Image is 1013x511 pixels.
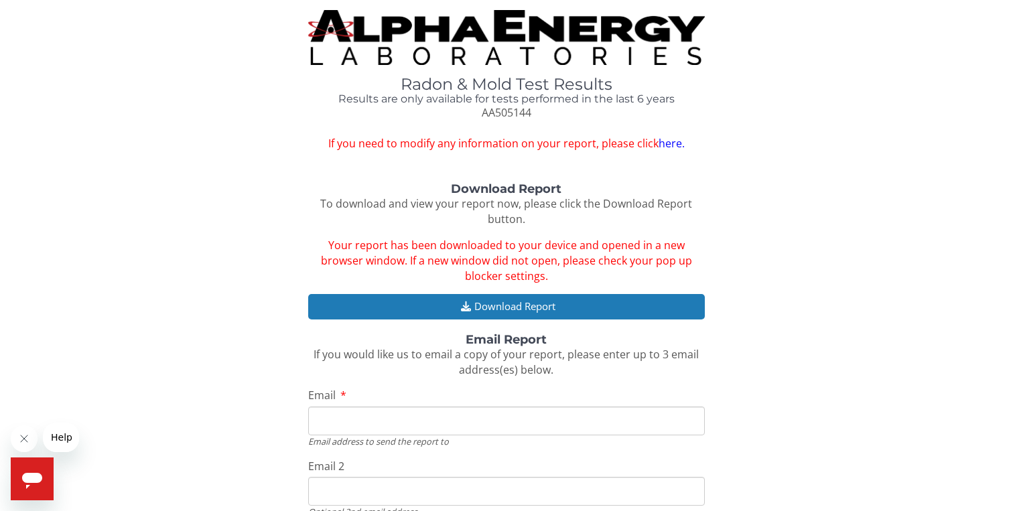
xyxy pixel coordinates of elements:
span: AA505144 [482,105,531,120]
iframe: Message from company [43,423,79,452]
strong: Download Report [451,181,561,196]
a: here. [659,136,685,151]
span: To download and view your report now, please click the Download Report button. [320,196,692,226]
span: If you would like us to email a copy of your report, please enter up to 3 email address(es) below. [314,347,699,377]
button: Download Report [308,294,705,319]
h1: Radon & Mold Test Results [308,76,705,93]
span: Your report has been downloaded to your device and opened in a new browser window. If a new windo... [321,238,692,283]
img: TightCrop.jpg [308,10,705,65]
div: Email address to send the report to [308,435,705,447]
iframe: Close message [11,425,38,452]
strong: Email Report [466,332,547,347]
h4: Results are only available for tests performed in the last 6 years [308,93,705,105]
iframe: Button to launch messaging window [11,457,54,500]
span: If you need to modify any information on your report, please click [308,136,705,151]
span: Email [308,388,336,403]
span: Email 2 [308,459,344,473]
